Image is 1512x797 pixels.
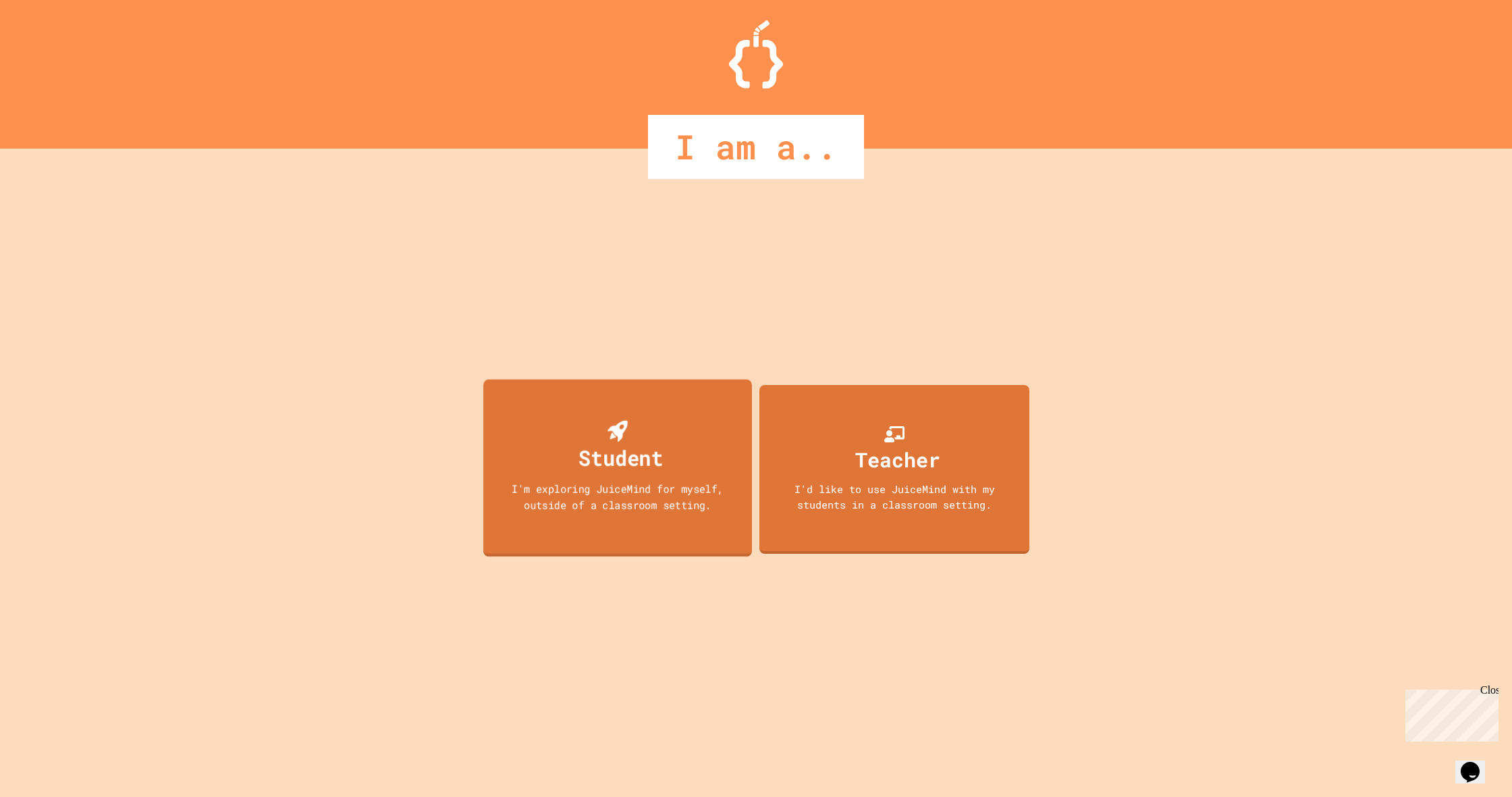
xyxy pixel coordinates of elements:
iframe: chat widget [1400,684,1498,742]
div: I'd like to use JuiceMind with my students in a classroom setting. [773,482,1016,512]
div: Chat with us now!Close [5,5,93,86]
div: Teacher [855,444,940,475]
div: Student [578,442,663,473]
div: I'm exploring JuiceMind for myself, outside of a classroom setting. [497,481,738,513]
iframe: chat widget [1455,743,1498,783]
img: Logo.svg [729,20,783,88]
div: I am a.. [648,115,864,179]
